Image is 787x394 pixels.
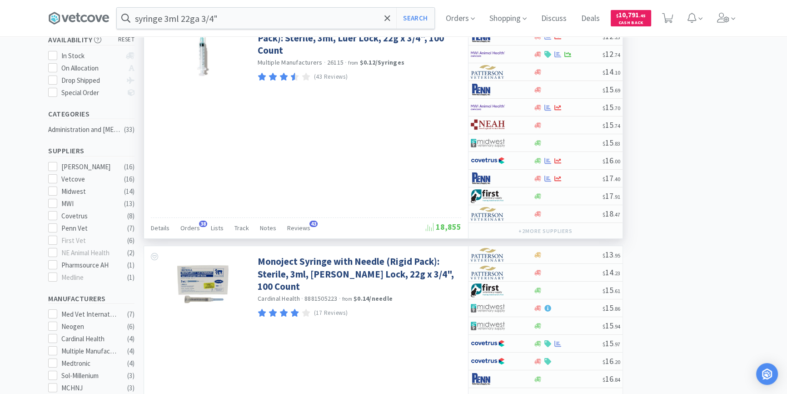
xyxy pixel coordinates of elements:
[61,370,118,381] div: Sol-Millenium
[309,221,318,227] span: 43
[327,58,344,66] span: 26115
[613,176,620,182] span: . 40
[616,13,618,19] span: $
[603,102,620,112] span: 15
[471,372,505,386] img: e1133ece90fa4a959c5ae41b0808c578_9.png
[124,186,134,197] div: ( 14 )
[287,224,310,232] span: Reviews
[603,341,605,348] span: $
[603,323,605,330] span: $
[603,105,605,111] span: $
[613,211,620,218] span: . 47
[61,51,122,61] div: In Stock
[258,294,300,303] a: Cardinal Health
[471,319,505,333] img: 4dd14cff54a648ac9e977f0c5da9bc2e_5.png
[471,136,505,150] img: 4dd14cff54a648ac9e977f0c5da9bc2e_5.png
[471,354,505,368] img: 77fca1acd8b6420a9015268ca798ef17_1.png
[471,65,505,79] img: f5e969b455434c6296c6d81ef179fa71_3.png
[61,358,118,369] div: Medtronic
[603,49,620,59] span: 12
[613,305,620,312] span: . 86
[578,15,603,23] a: Deals
[471,207,505,221] img: f5e969b455434c6296c6d81ef179fa71_3.png
[124,124,134,135] div: ( 33 )
[603,267,620,278] span: 14
[603,285,620,295] span: 15
[61,198,118,209] div: MWI
[603,320,620,331] span: 15
[471,172,505,185] img: e1133ece90fa4a959c5ae41b0808c578_9.png
[151,224,169,232] span: Details
[48,109,134,119] h5: Categories
[613,140,620,147] span: . 83
[117,8,434,29] input: Search by item, sku, manufacturer, ingredient, size...
[61,321,118,332] div: Neogen
[603,191,620,201] span: 17
[603,338,620,349] span: 15
[603,208,620,219] span: 18
[603,51,605,58] span: $
[613,122,620,129] span: . 74
[174,255,233,314] img: bc933fb48d7c4f46a17bcd7ac709a736_168885.jpeg
[61,75,122,86] div: Drop Shipped
[603,155,620,166] span: 16
[61,248,118,258] div: NE Animal Health
[603,249,620,260] span: 13
[603,69,605,76] span: $
[348,60,358,66] span: from
[471,47,505,61] img: f6b2451649754179b5b4e0c70c3f7cb0_2.png
[603,305,605,312] span: $
[197,19,209,78] img: dc290bbcfc3e4fb3bc364ba88c9e4366_111898.jpeg
[471,101,505,114] img: f6b2451649754179b5b4e0c70c3f7cb0_2.png
[354,294,393,303] strong: $0.14 / needle
[127,235,134,246] div: ( 6 )
[258,19,459,56] a: Low Dead Space Syringe with Needle(Soft Pack): Sterile, 3ml, Luer Lock, 22g x 3/4", 100 Count
[127,383,134,394] div: ( 3 )
[603,374,620,384] span: 16
[603,87,605,94] span: $
[61,186,118,197] div: Midwest
[127,370,134,381] div: ( 3 )
[211,224,224,232] span: Lists
[127,346,134,357] div: ( 4 )
[304,294,338,303] span: 8881505223
[61,235,118,246] div: First Vet
[603,176,605,182] span: $
[603,34,605,40] span: $
[603,211,605,218] span: $
[603,158,605,165] span: $
[199,221,207,227] span: 38
[613,270,620,277] span: . 23
[613,376,620,383] span: . 84
[756,363,778,385] div: Open Intercom Messenger
[471,189,505,203] img: 67d67680309e4a0bb49a5ff0391dcc42_6.png
[127,260,134,271] div: ( 1 )
[314,308,348,318] p: (17 Reviews)
[48,146,134,156] h5: Suppliers
[234,224,249,232] span: Track
[603,122,605,129] span: $
[603,376,605,383] span: $
[603,303,620,313] span: 15
[471,154,505,167] img: 77fca1acd8b6420a9015268ca798ef17_1.png
[603,359,605,365] span: $
[127,358,134,369] div: ( 4 )
[48,35,134,45] h5: Availability
[124,174,134,185] div: ( 16 )
[613,34,620,40] span: . 23
[127,223,134,234] div: ( 7 )
[616,10,646,19] span: 10,791
[180,224,200,232] span: Orders
[603,193,605,200] span: $
[61,211,118,222] div: Covetrus
[48,293,134,304] h5: Manufacturers
[603,31,620,41] span: 12
[603,288,605,294] span: $
[613,288,620,294] span: . 61
[124,198,134,209] div: ( 13 )
[613,87,620,94] span: . 69
[471,283,505,297] img: 67d67680309e4a0bb49a5ff0391dcc42_6.png
[324,58,326,66] span: ·
[48,124,122,135] div: Administration and [MEDICAL_DATA]
[339,294,341,303] span: ·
